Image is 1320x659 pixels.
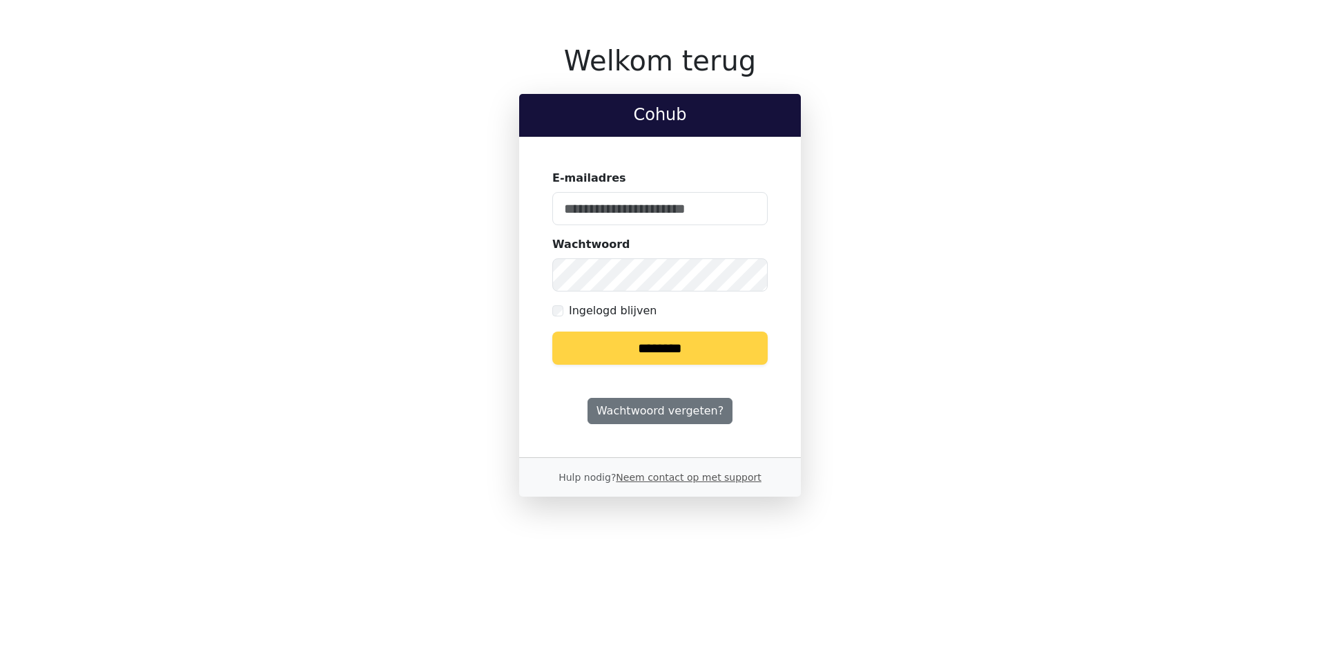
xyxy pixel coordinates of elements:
[530,105,790,125] h2: Cohub
[552,236,630,253] label: Wachtwoord
[569,303,657,319] label: Ingelogd blijven
[552,170,626,187] label: E-mailadres
[519,44,801,77] h1: Welkom terug
[616,472,761,483] a: Neem contact op met support
[559,472,761,483] small: Hulp nodig?
[588,398,732,424] a: Wachtwoord vergeten?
